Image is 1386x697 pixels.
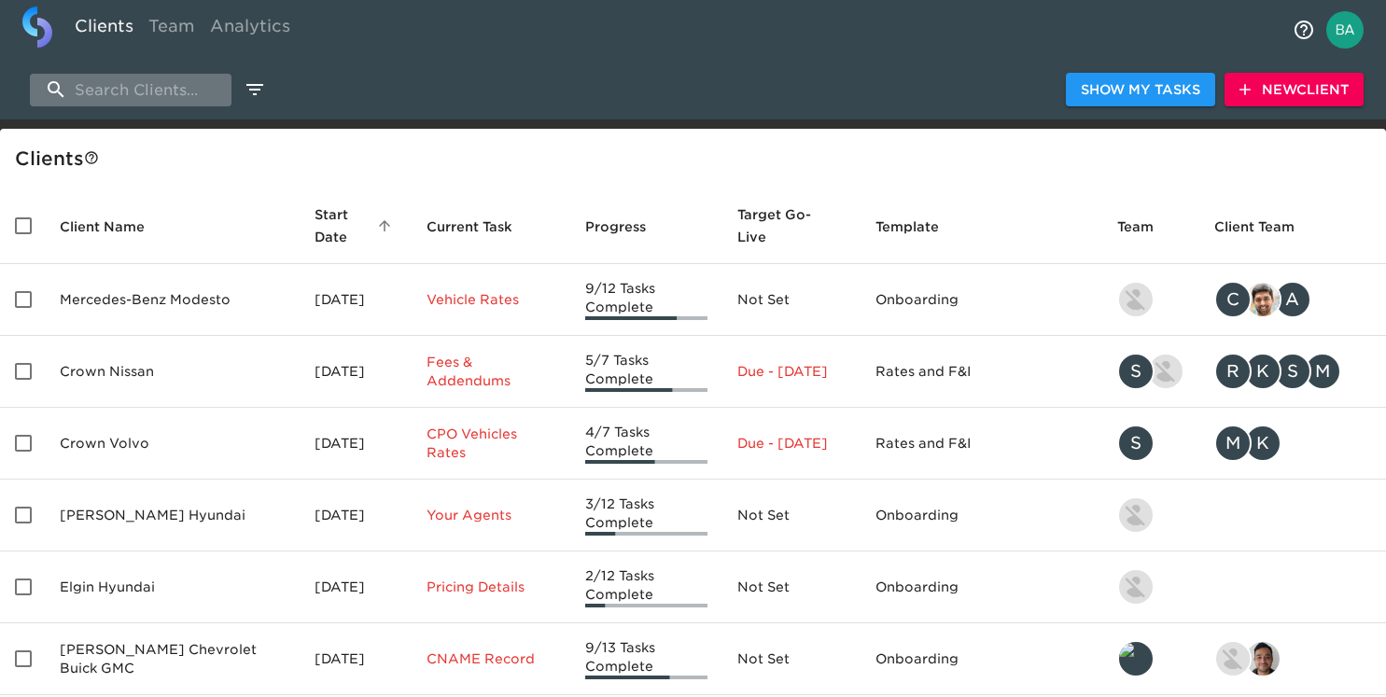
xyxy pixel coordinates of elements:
[427,578,554,596] p: Pricing Details
[1117,353,1155,390] div: S
[427,506,554,524] p: Your Agents
[45,336,300,408] td: Crown Nissan
[1214,425,1252,462] div: M
[570,551,723,623] td: 2/12 Tasks Complete
[737,203,845,248] span: Target Go-Live
[300,623,412,695] td: [DATE]
[1214,281,1371,318] div: clayton.mandel@roadster.com, sandeep@simplemnt.com, angelique.nurse@roadster.com
[1274,353,1311,390] div: S
[67,7,141,52] a: Clients
[861,264,1102,336] td: Onboarding
[300,480,412,551] td: [DATE]
[1066,73,1215,107] button: Show My Tasks
[45,551,300,623] td: Elgin Hyundai
[1244,425,1281,462] div: K
[1117,281,1184,318] div: kevin.lo@roadster.com
[570,480,723,551] td: 3/12 Tasks Complete
[427,425,554,462] p: CPO Vehicles Rates
[1119,498,1153,532] img: kevin.lo@roadster.com
[737,362,845,381] p: Due - [DATE]
[1117,353,1184,390] div: savannah@roadster.com, austin@roadster.com
[1246,642,1280,676] img: sai@simplemnt.com
[45,480,300,551] td: [PERSON_NAME] Hyundai
[1149,355,1183,388] img: austin@roadster.com
[1246,283,1280,316] img: sandeep@simplemnt.com
[861,623,1102,695] td: Onboarding
[315,203,397,248] span: Start Date
[722,480,860,551] td: Not Set
[30,74,231,106] input: search
[570,336,723,408] td: 5/7 Tasks Complete
[1239,78,1349,102] span: New Client
[861,336,1102,408] td: Rates and F&I
[1117,425,1184,462] div: savannah@roadster.com
[570,264,723,336] td: 9/12 Tasks Complete
[861,551,1102,623] td: Onboarding
[1274,281,1311,318] div: A
[861,408,1102,480] td: Rates and F&I
[84,150,99,165] svg: This is a list of all of your clients and clients shared with you
[15,144,1379,174] div: Client s
[427,353,554,390] p: Fees & Addendums
[1216,642,1250,676] img: nikko.foster@roadster.com
[1117,216,1178,238] span: Team
[861,480,1102,551] td: Onboarding
[737,434,845,453] p: Due - [DATE]
[1225,73,1364,107] button: NewClient
[60,216,169,238] span: Client Name
[300,336,412,408] td: [DATE]
[570,408,723,480] td: 4/7 Tasks Complete
[1119,642,1153,676] img: leland@roadster.com
[45,408,300,480] td: Crown Volvo
[1244,353,1281,390] div: K
[300,551,412,623] td: [DATE]
[585,216,670,238] span: Progress
[1117,496,1184,534] div: kevin.lo@roadster.com
[570,623,723,695] td: 9/13 Tasks Complete
[1214,281,1252,318] div: C
[141,7,203,52] a: Team
[722,551,860,623] td: Not Set
[1304,353,1341,390] div: M
[1119,570,1153,604] img: kevin.lo@roadster.com
[45,264,300,336] td: Mercedes-Benz Modesto
[1117,425,1155,462] div: S
[1117,568,1184,606] div: kevin.lo@roadster.com
[722,623,860,695] td: Not Set
[1119,283,1153,316] img: kevin.lo@roadster.com
[300,408,412,480] td: [DATE]
[239,74,271,105] button: edit
[722,264,860,336] td: Not Set
[875,216,963,238] span: Template
[1214,425,1371,462] div: mcooley@crowncars.com, kwilson@crowncars.com
[300,264,412,336] td: [DATE]
[427,216,537,238] span: Current Task
[1081,78,1200,102] span: Show My Tasks
[203,7,298,52] a: Analytics
[1117,640,1184,677] div: leland@roadster.com
[1214,216,1319,238] span: Client Team
[1281,7,1326,52] button: notifications
[45,623,300,695] td: [PERSON_NAME] Chevrolet Buick GMC
[1326,11,1364,49] img: Profile
[1214,640,1371,677] div: nikko.foster@roadster.com, sai@simplemnt.com
[737,203,820,248] span: Calculated based on the start date and the duration of all Tasks contained in this Hub.
[1214,353,1371,390] div: rrobins@crowncars.com, kwilson@crowncars.com, sparent@crowncars.com, mcooley@crowncars.com
[427,216,512,238] span: This is the next Task in this Hub that should be completed
[22,7,52,48] img: logo
[1214,353,1252,390] div: R
[427,649,554,668] p: CNAME Record
[427,290,554,309] p: Vehicle Rates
